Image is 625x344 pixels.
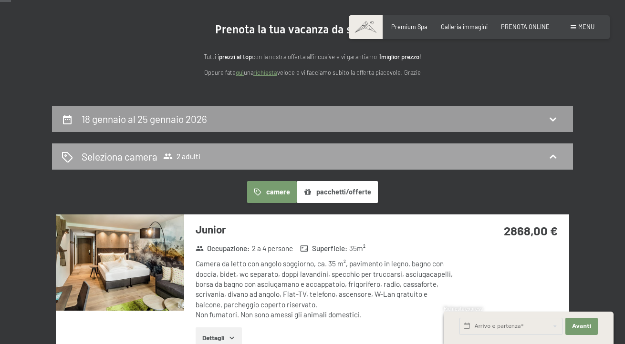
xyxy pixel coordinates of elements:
[572,323,591,330] span: Avanti
[578,23,594,30] span: Menu
[56,214,184,311] img: mss_renderimg.php
[196,243,250,253] strong: Occupazione :
[247,181,297,203] button: camere
[444,306,483,312] span: Richiesta express
[122,52,503,61] p: Tutti i con la nostra offerta all'incusive e vi garantiamo il !
[391,23,427,30] a: Premium Spa
[252,243,293,253] span: 2 a 4 persone
[300,243,347,253] strong: Superficie :
[381,53,419,61] strong: miglior prezzo
[253,69,277,76] a: richiesta
[236,69,244,76] a: quì
[297,181,378,203] button: pacchetti/offerte
[219,53,252,61] strong: prezzi al top
[196,259,454,320] div: Camera da letto con angolo soggiorno, ca. 35 m², pavimento in legno, bagno con doccia, bidet, wc ...
[349,243,365,253] span: 35 m²
[196,222,454,237] h3: Junior
[215,23,410,36] span: Prenota la tua vacanza da sogno online
[82,113,207,125] h2: 18 gennaio al 25 gennaio 2026
[565,318,598,335] button: Avanti
[82,150,157,163] h2: Seleziona camera
[504,223,558,238] strong: 2868,00 €
[441,23,488,30] a: Galleria immagini
[122,68,503,77] p: Oppure fate una veloce e vi facciamo subito la offerta piacevole. Grazie
[501,23,550,30] a: PRENOTA ONLINE
[163,152,200,161] span: 2 adulti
